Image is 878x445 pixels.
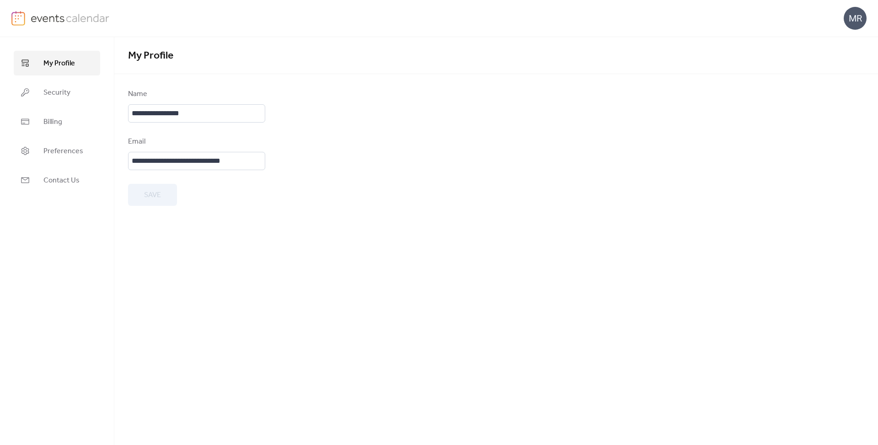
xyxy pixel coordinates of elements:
[11,11,25,26] img: logo
[43,146,83,157] span: Preferences
[14,109,100,134] a: Billing
[14,51,100,75] a: My Profile
[14,80,100,105] a: Security
[43,175,80,186] span: Contact Us
[128,89,263,100] div: Name
[43,117,62,128] span: Billing
[43,58,75,69] span: My Profile
[128,136,263,147] div: Email
[844,7,867,30] div: MR
[14,139,100,163] a: Preferences
[14,168,100,193] a: Contact Us
[128,46,173,66] span: My Profile
[43,87,70,98] span: Security
[31,11,110,25] img: logo-type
